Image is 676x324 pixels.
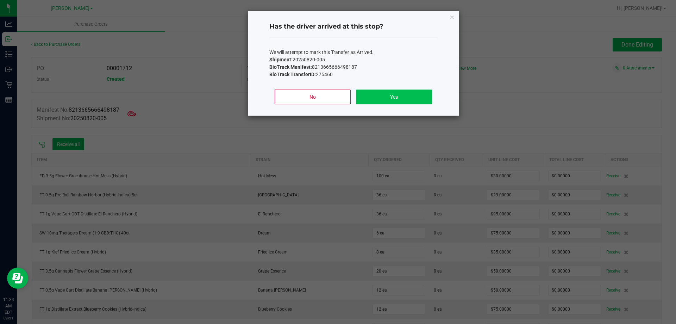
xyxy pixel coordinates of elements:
iframe: Resource center [7,268,28,289]
b: BioTrack TransferID: [269,72,316,77]
p: 8213665666498187 [269,63,438,71]
h4: Has the driver arrived at this stop? [269,22,438,31]
p: We will attempt to mark this Transfer as Arrived. [269,49,438,56]
button: Close [450,13,455,21]
p: 275460 [269,71,438,78]
b: Shipment: [269,57,293,62]
button: Yes [356,90,432,104]
button: No [275,90,350,104]
p: 20250820-005 [269,56,438,63]
b: BioTrack Manifest: [269,64,312,70]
